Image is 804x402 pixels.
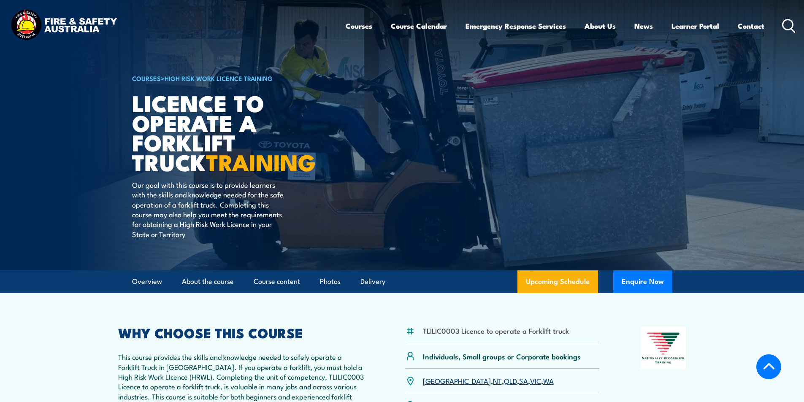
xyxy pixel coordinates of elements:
a: Courses [346,15,372,37]
a: About Us [585,15,616,37]
a: QLD [504,375,517,386]
a: High Risk Work Licence Training [165,73,273,83]
img: Nationally Recognised Training logo. [641,326,686,370]
li: TLILIC0003 Licence to operate a Forklift truck [423,326,569,335]
strong: TRAINING [206,144,316,179]
a: Overview [132,270,162,293]
a: Contact [738,15,764,37]
a: SA [519,375,528,386]
p: Our goal with this course is to provide learners with the skills and knowledge needed for the saf... [132,180,286,239]
a: Upcoming Schedule [517,270,598,293]
a: Learner Portal [671,15,719,37]
a: Course Calendar [391,15,447,37]
a: Course content [254,270,300,293]
h6: > [132,73,341,83]
a: News [634,15,653,37]
a: COURSES [132,73,161,83]
a: WA [543,375,554,386]
a: Emergency Response Services [466,15,566,37]
a: VIC [530,375,541,386]
a: [GEOGRAPHIC_DATA] [423,375,491,386]
a: Photos [320,270,341,293]
a: Delivery [360,270,385,293]
a: NT [493,375,502,386]
p: Individuals, Small groups or Corporate bookings [423,351,581,361]
p: , , , , , [423,376,554,386]
h1: Licence to operate a forklift truck [132,93,341,172]
button: Enquire Now [613,270,672,293]
a: About the course [182,270,234,293]
h2: WHY CHOOSE THIS COURSE [118,326,365,338]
